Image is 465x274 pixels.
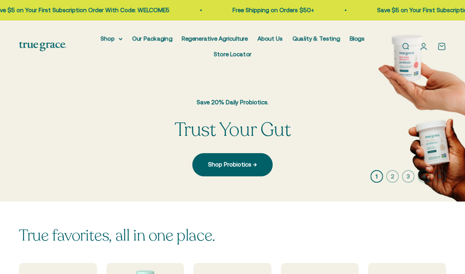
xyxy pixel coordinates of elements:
button: 1 [370,170,383,183]
a: Regenerative Agriculture [182,35,248,42]
a: Our Packaging [132,35,172,42]
button: 4 [418,170,430,183]
summary: Shop [100,34,123,43]
a: About Us [257,35,283,42]
button: 3 [402,170,415,183]
a: Blogs [350,35,365,42]
button: 5 [433,170,446,183]
a: Quality & Testing [292,35,340,42]
a: Store Locator [214,51,251,57]
button: 2 [386,170,399,183]
a: Free Shipping on Orders $50+ [231,7,312,13]
a: Shop Probiotics → [192,153,273,176]
p: Save 20% Daily Probiotics. [175,98,290,107]
split-lines: Trust Your Gut [175,117,290,143]
split-lines: True favorites, all in one place. [19,225,215,246]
